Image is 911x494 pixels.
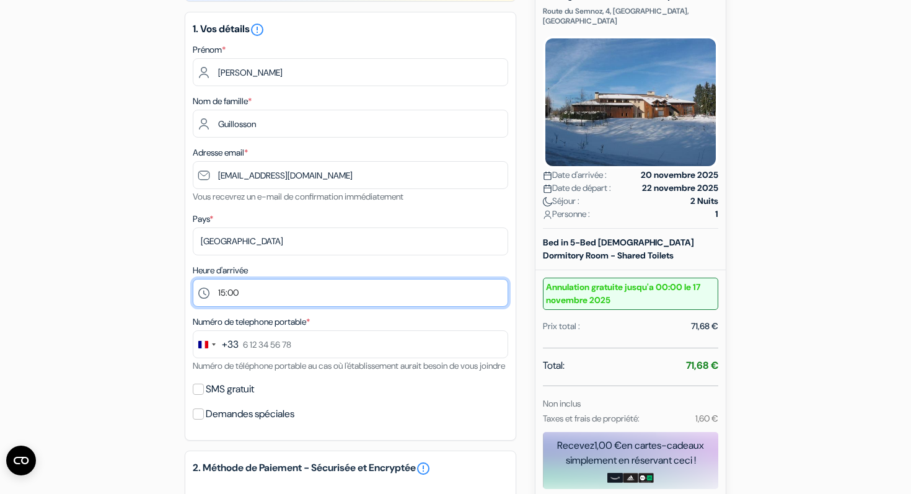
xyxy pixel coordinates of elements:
strong: 1 [715,208,718,221]
label: Pays [193,213,213,226]
div: Recevez en cartes-cadeaux simplement en réservant ceci ! [543,438,718,468]
strong: 20 novembre 2025 [641,169,718,182]
a: error_outline [250,22,265,35]
img: adidas-card.png [623,473,638,483]
label: Numéro de telephone portable [193,315,310,329]
strong: 22 novembre 2025 [642,182,718,195]
a: error_outline [416,461,431,476]
label: Demandes spéciales [206,405,294,423]
small: Annulation gratuite jusqu'a 00:00 le 17 novembre 2025 [543,278,718,310]
div: 71,68 € [691,320,718,333]
div: Prix total : [543,320,580,333]
span: Séjour : [543,195,579,208]
label: Nom de famille [193,95,252,108]
img: moon.svg [543,197,552,206]
span: 1,00 € [594,439,622,452]
strong: 71,68 € [686,359,718,372]
input: 6 12 34 56 78 [193,330,508,358]
i: error_outline [250,22,265,37]
img: calendar.svg [543,184,552,193]
small: Taxes et frais de propriété: [543,413,640,424]
input: Entrer adresse e-mail [193,161,508,189]
small: Non inclus [543,398,581,409]
button: Change country, selected France (+33) [193,331,239,358]
input: Entrer le nom de famille [193,110,508,138]
p: Route du Semnoz, 4, [GEOGRAPHIC_DATA], [GEOGRAPHIC_DATA] [543,6,718,26]
img: calendar.svg [543,171,552,180]
span: Date d'arrivée : [543,169,607,182]
label: SMS gratuit [206,381,254,398]
button: Ouvrir le widget CMP [6,446,36,475]
img: amazon-card-no-text.png [607,473,623,483]
span: Total: [543,358,565,373]
input: Entrez votre prénom [193,58,508,86]
img: uber-uber-eats-card.png [638,473,654,483]
div: +33 [222,337,239,352]
img: user_icon.svg [543,210,552,219]
small: 1,60 € [695,413,718,424]
span: Personne : [543,208,590,221]
b: Bed in 5-Bed [DEMOGRAPHIC_DATA] Dormitory Room - Shared Toilets [543,237,694,261]
small: Vous recevrez un e-mail de confirmation immédiatement [193,191,403,202]
label: Prénom [193,43,226,56]
label: Heure d'arrivée [193,264,248,277]
small: Numéro de téléphone portable au cas où l'établissement aurait besoin de vous joindre [193,360,505,371]
strong: 2 Nuits [690,195,718,208]
h5: 2. Méthode de Paiement - Sécurisée et Encryptée [193,461,508,476]
span: Date de départ : [543,182,611,195]
h5: 1. Vos détails [193,22,508,37]
label: Adresse email [193,146,248,159]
